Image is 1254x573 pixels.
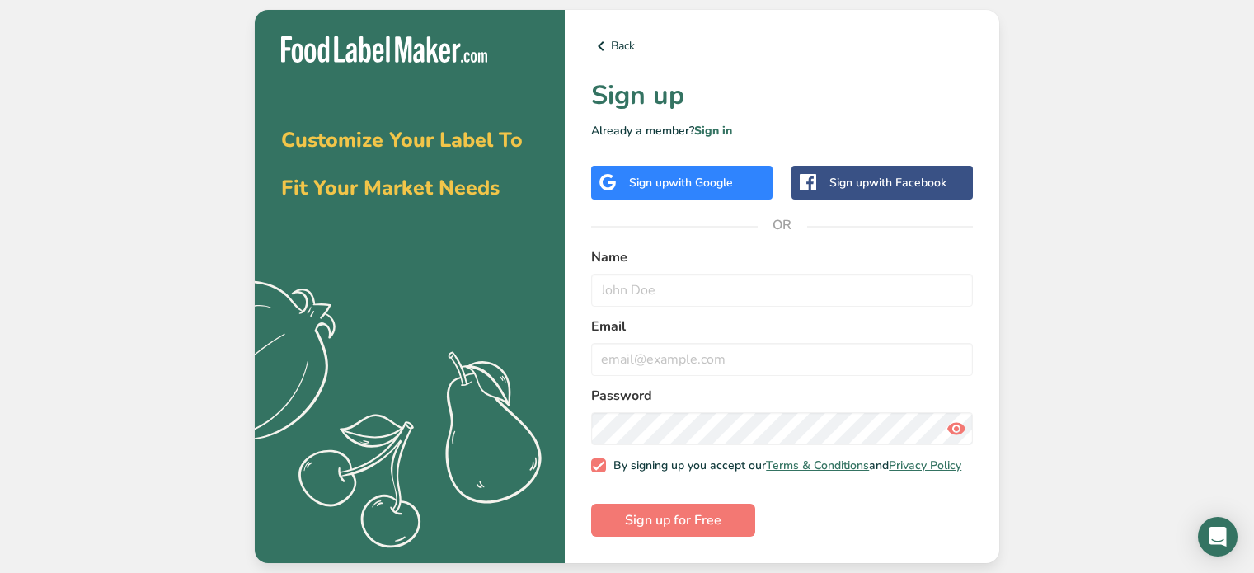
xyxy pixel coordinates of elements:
[591,317,973,336] label: Email
[669,175,733,190] span: with Google
[591,247,973,267] label: Name
[1198,517,1238,557] div: Open Intercom Messenger
[889,458,961,473] a: Privacy Policy
[591,36,973,56] a: Back
[591,386,973,406] label: Password
[625,510,721,530] span: Sign up for Free
[869,175,946,190] span: with Facebook
[766,458,869,473] a: Terms & Conditions
[591,274,973,307] input: John Doe
[281,126,523,202] span: Customize Your Label To Fit Your Market Needs
[758,200,807,250] span: OR
[591,76,973,115] h1: Sign up
[829,174,946,191] div: Sign up
[591,122,973,139] p: Already a member?
[591,504,755,537] button: Sign up for Free
[606,458,962,473] span: By signing up you accept our and
[281,36,487,63] img: Food Label Maker
[694,123,732,139] a: Sign in
[629,174,733,191] div: Sign up
[591,343,973,376] input: email@example.com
